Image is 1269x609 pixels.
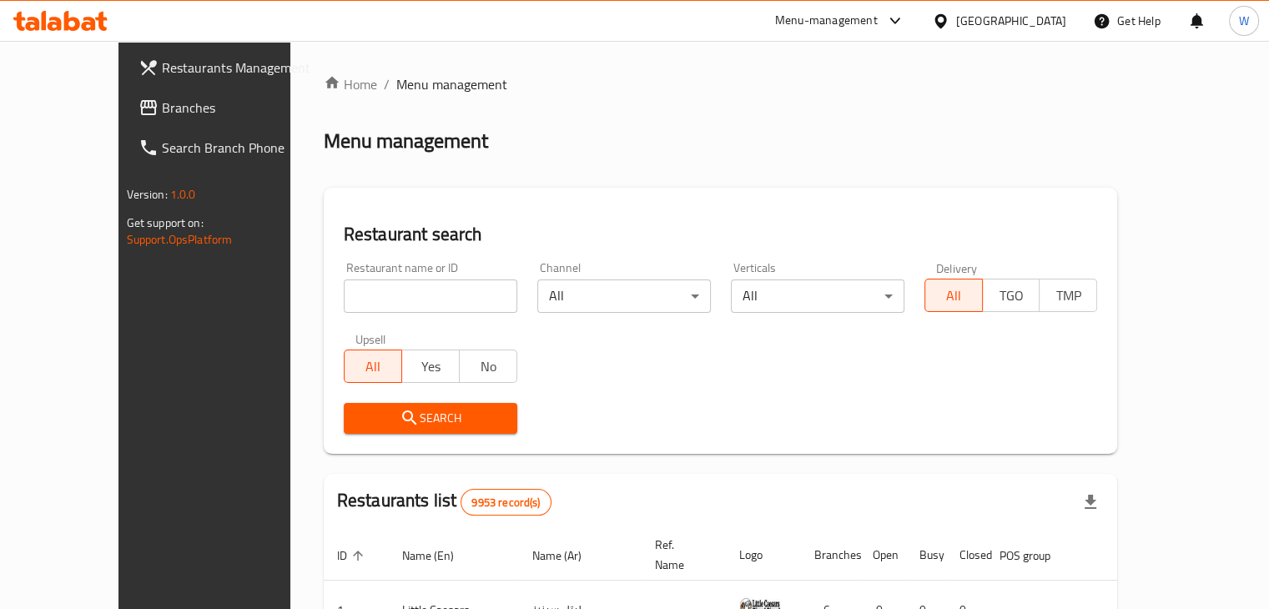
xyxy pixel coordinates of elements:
span: Name (En) [402,546,476,566]
span: Version: [127,184,168,205]
span: Get support on: [127,212,204,234]
button: All [344,350,402,383]
button: Yes [401,350,460,383]
span: Menu management [396,74,507,94]
th: Branches [801,530,859,581]
span: All [932,284,976,308]
li: / [384,74,390,94]
a: Search Branch Phone [125,128,330,168]
div: All [731,279,904,313]
span: TMP [1046,284,1090,308]
nav: breadcrumb [324,74,1118,94]
span: ID [337,546,369,566]
span: No [466,355,511,379]
span: Ref. Name [655,535,706,575]
button: All [924,279,983,312]
a: Restaurants Management [125,48,330,88]
h2: Menu management [324,128,488,154]
input: Search for restaurant name or ID.. [344,279,517,313]
div: All [537,279,711,313]
div: Total records count [461,489,551,516]
span: Branches [162,98,317,118]
th: Open [859,530,906,581]
div: [GEOGRAPHIC_DATA] [956,12,1066,30]
label: Delivery [936,262,978,274]
a: Home [324,74,377,94]
span: Search [357,408,504,429]
button: TGO [982,279,1040,312]
span: Restaurants Management [162,58,317,78]
label: Upsell [355,333,386,345]
span: 1.0.0 [170,184,196,205]
span: W [1239,12,1249,30]
button: No [459,350,517,383]
span: Yes [409,355,453,379]
span: Name (Ar) [532,546,603,566]
button: Search [344,403,517,434]
span: TGO [990,284,1034,308]
th: Logo [726,530,801,581]
h2: Restaurant search [344,222,1098,247]
a: Branches [125,88,330,128]
div: Export file [1070,482,1110,522]
span: Search Branch Phone [162,138,317,158]
h2: Restaurants list [337,488,551,516]
span: All [351,355,395,379]
th: Busy [906,530,946,581]
span: 9953 record(s) [461,495,550,511]
button: TMP [1039,279,1097,312]
div: Menu-management [775,11,878,31]
a: Support.OpsPlatform [127,229,233,250]
span: POS group [1000,546,1072,566]
th: Closed [946,530,986,581]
